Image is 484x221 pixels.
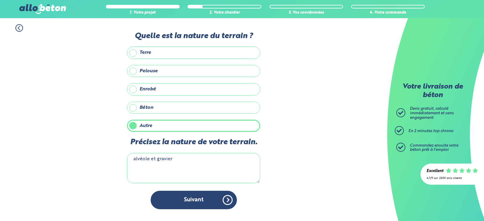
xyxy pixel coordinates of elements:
[127,102,260,114] label: Béton
[188,11,261,15] div: 2. Votre chantier
[106,11,180,15] div: 1. Votre projet
[127,83,260,95] label: Enrobé
[151,191,237,209] button: Suivant
[127,138,260,147] label: Précisez la nature de votre terrain.
[127,32,260,41] label: Quelle est la nature du terrain ?
[127,65,260,77] label: Pelouse
[127,120,260,132] label: Autre
[351,11,425,15] div: 4. Votre commande
[430,197,477,214] iframe: Help widget launcher
[127,47,260,59] label: Terre
[270,11,343,15] div: 3. Vos coordonnées
[19,4,66,14] img: allobéton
